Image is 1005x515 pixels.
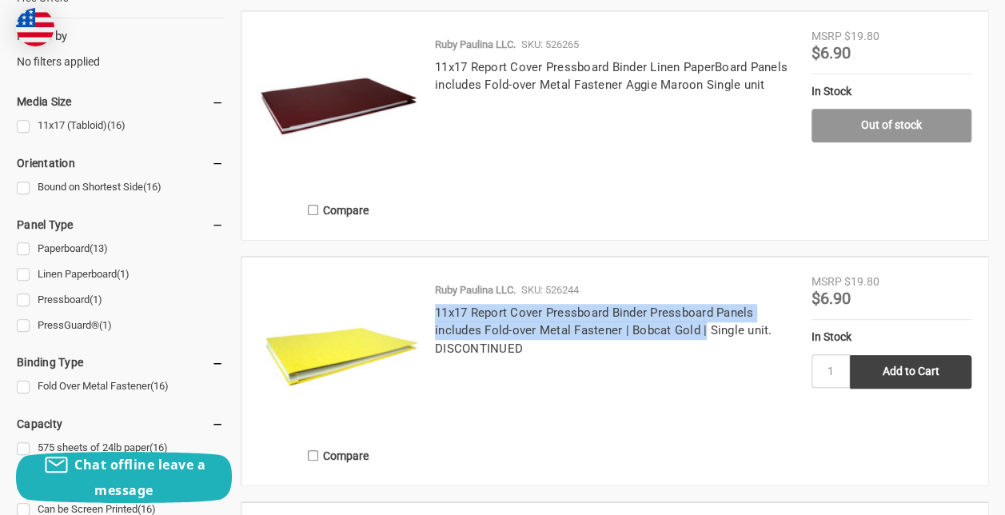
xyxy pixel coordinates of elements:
[435,305,772,356] a: 11x17 Report Cover Pressboard Binder Pressboard Panels includes Fold-over Metal Fastener | Bobcat...
[17,27,224,70] div: No filters applied
[90,242,108,254] span: (13)
[17,115,224,137] a: 11x17 (Tabloid)
[17,215,224,234] h5: Panel Type
[844,30,879,42] span: $19.80
[150,380,169,392] span: (16)
[16,452,232,503] button: Chat offline leave a message
[308,450,318,461] input: Compare
[17,27,224,46] h5: Refine by
[521,37,579,53] p: SKU: 526265
[99,319,112,331] span: (1)
[812,329,971,345] div: In Stock
[90,293,102,305] span: (1)
[812,28,842,45] div: MSRP
[812,83,971,100] div: In Stock
[258,28,418,188] img: 11x17 Report Cover Pressboard Binder Linen PaperBoard Panels includes Fold-over Metal Fastener Ag...
[844,275,879,288] span: $19.80
[17,353,224,372] h5: Binding Type
[143,181,162,193] span: (16)
[17,414,224,433] h5: Capacity
[74,456,205,499] span: Chat offline leave a message
[435,37,516,53] p: Ruby Paulina LLC.
[258,442,418,469] label: Compare
[17,289,224,311] a: Pressboard
[117,268,130,280] span: (1)
[873,472,1005,515] iframe: Google Customer Reviews
[17,177,224,198] a: Bound on Shortest Side
[150,441,168,453] span: (16)
[258,273,418,433] img: 11x17 Report Cover Pressboard Binder Pressboard Panels includes Fold-over Metal Fastener | Bobcat...
[812,109,971,142] a: Out of stock
[812,289,851,308] span: $6.90
[17,376,224,397] a: Fold Over Metal Fastener
[435,282,516,298] p: Ruby Paulina LLC.
[850,355,971,389] input: Add to Cart
[17,437,224,459] a: 575 sheets of 24lb paper
[17,238,224,260] a: Paperboard
[258,197,418,223] label: Compare
[17,92,224,111] h5: Media Size
[812,273,842,290] div: MSRP
[308,205,318,215] input: Compare
[17,264,224,285] a: Linen Paperboard
[812,43,851,62] span: $6.90
[435,60,788,93] a: 11x17 Report Cover Pressboard Binder Linen PaperBoard Panels includes Fold-over Metal Fastener Ag...
[17,315,224,337] a: PressGuard®
[138,503,156,515] span: (16)
[16,8,54,46] img: duty and tax information for United States
[521,282,579,298] p: SKU: 526244
[17,154,224,173] h5: Orientation
[107,119,126,131] span: (16)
